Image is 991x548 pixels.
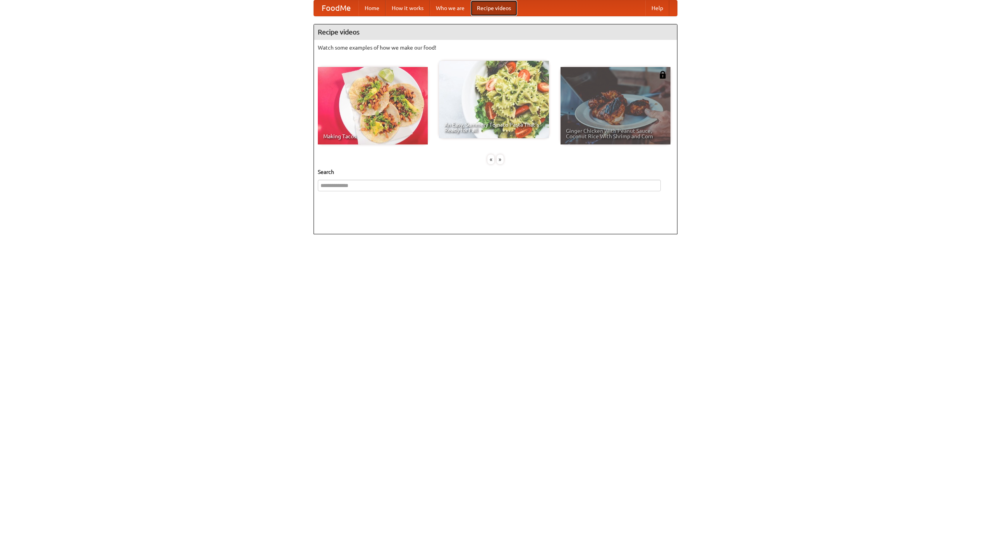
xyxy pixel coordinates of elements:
a: Home [358,0,386,16]
div: « [487,155,494,164]
a: Making Tacos [318,67,428,144]
div: » [497,155,504,164]
a: Who we are [430,0,471,16]
span: An Easy, Summery Tomato Pasta That's Ready for Fall [444,122,544,133]
img: 483408.png [659,71,667,79]
a: An Easy, Summery Tomato Pasta That's Ready for Fall [439,61,549,138]
a: How it works [386,0,430,16]
a: Help [645,0,669,16]
a: FoodMe [314,0,358,16]
p: Watch some examples of how we make our food! [318,44,673,52]
a: Recipe videos [471,0,517,16]
h4: Recipe videos [314,24,677,40]
span: Making Tacos [323,134,422,139]
h5: Search [318,168,673,176]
